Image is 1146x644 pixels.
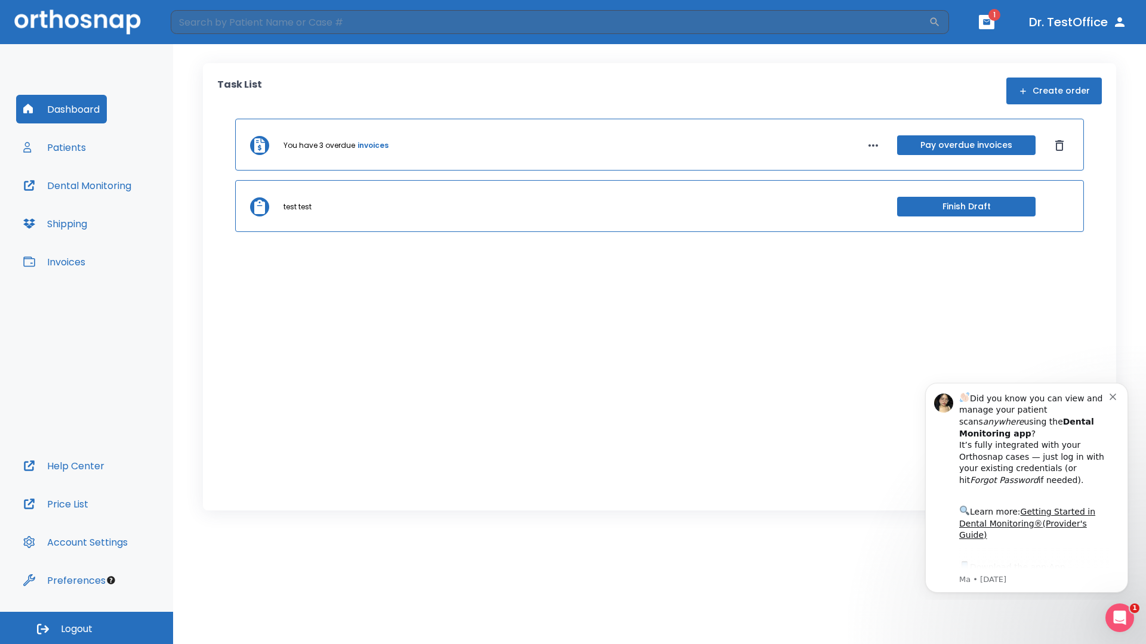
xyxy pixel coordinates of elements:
[61,623,93,636] span: Logout
[217,78,262,104] p: Task List
[1050,136,1069,155] button: Dismiss
[1024,11,1132,33] button: Dr. TestOffice
[1130,603,1139,613] span: 1
[1006,78,1102,104] button: Create order
[16,171,138,200] button: Dental Monitoring
[16,528,135,556] button: Account Settings
[16,566,113,595] button: Preferences
[358,140,389,151] a: invoices
[52,187,202,248] div: Download the app: | ​ Let us know if you need help getting started!
[907,372,1146,600] iframe: Intercom notifications message
[202,18,212,28] button: Dismiss notification
[171,10,929,34] input: Search by Patient Name or Case #
[1105,603,1134,632] iframe: Intercom live chat
[284,202,312,212] p: test test
[16,95,107,123] button: Dashboard
[16,133,93,162] button: Patients
[52,202,202,213] p: Message from Ma, sent 4w ago
[14,10,141,34] img: Orthosnap
[897,197,1036,216] button: Finish Draft
[988,9,1000,21] span: 1
[16,247,93,276] button: Invoices
[897,135,1036,155] button: Pay overdue invoices
[16,451,112,480] button: Help Center
[52,190,158,212] a: App Store
[106,575,116,586] div: Tooltip anchor
[284,140,355,151] p: You have 3 overdue
[16,209,94,238] button: Shipping
[16,490,95,518] button: Price List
